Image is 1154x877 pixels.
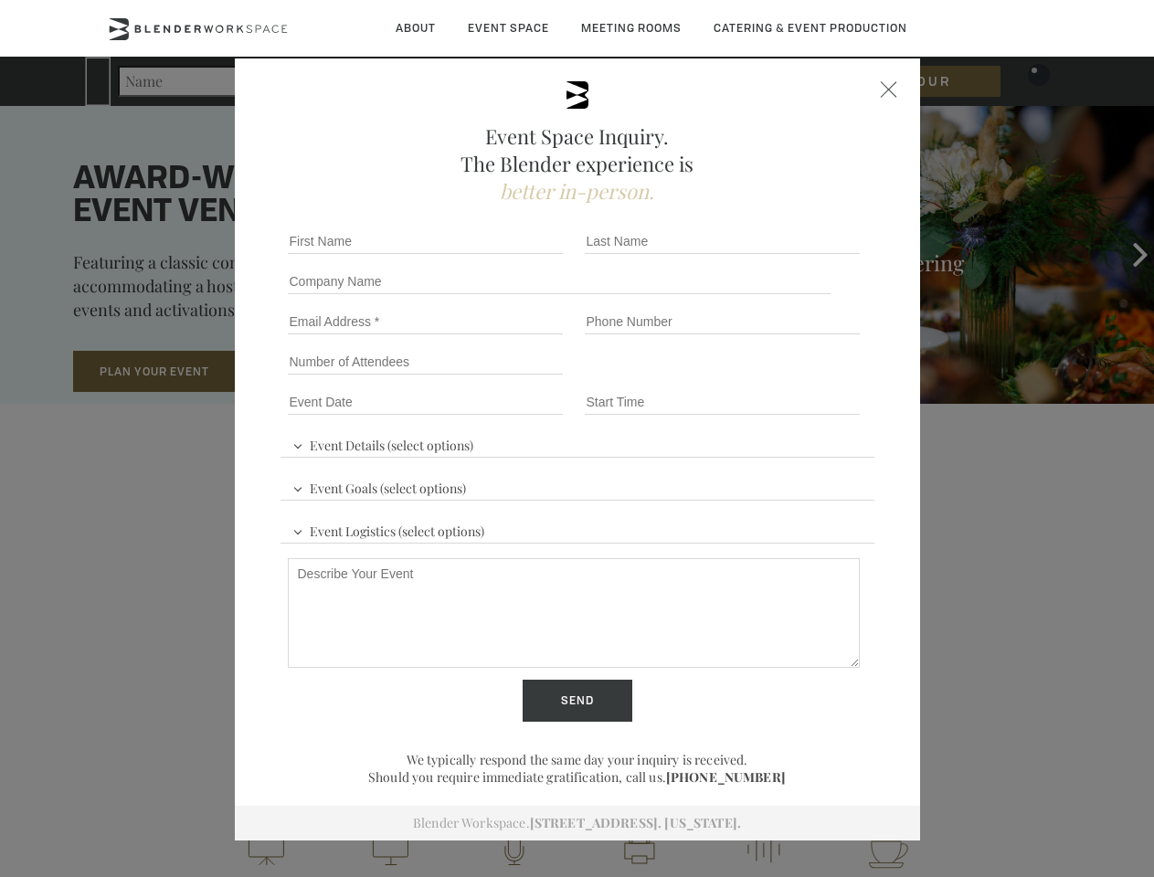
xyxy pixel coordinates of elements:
span: better in-person. [500,177,654,205]
span: Event Details (select options) [288,429,478,457]
iframe: Chat Widget [825,643,1154,877]
a: [PHONE_NUMBER] [666,768,786,786]
input: Email Address * [288,309,563,334]
p: We typically respond the same day your inquiry is received. [281,751,874,768]
p: Should you require immediate gratification, call us. [281,768,874,786]
input: Send [523,680,632,722]
span: Event Goals (select options) [288,472,471,500]
input: Start Time [585,389,860,415]
h2: Event Space Inquiry. The Blender experience is [281,122,874,205]
input: Number of Attendees [288,349,563,375]
input: Last Name [585,228,860,254]
input: Phone Number [585,309,860,334]
div: Blender Workspace. [235,806,920,840]
input: Event Date [288,389,563,415]
input: Company Name [288,269,831,294]
a: [STREET_ADDRESS]. [US_STATE]. [530,814,741,831]
input: First Name [288,228,563,254]
span: Event Logistics (select options) [288,515,489,543]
